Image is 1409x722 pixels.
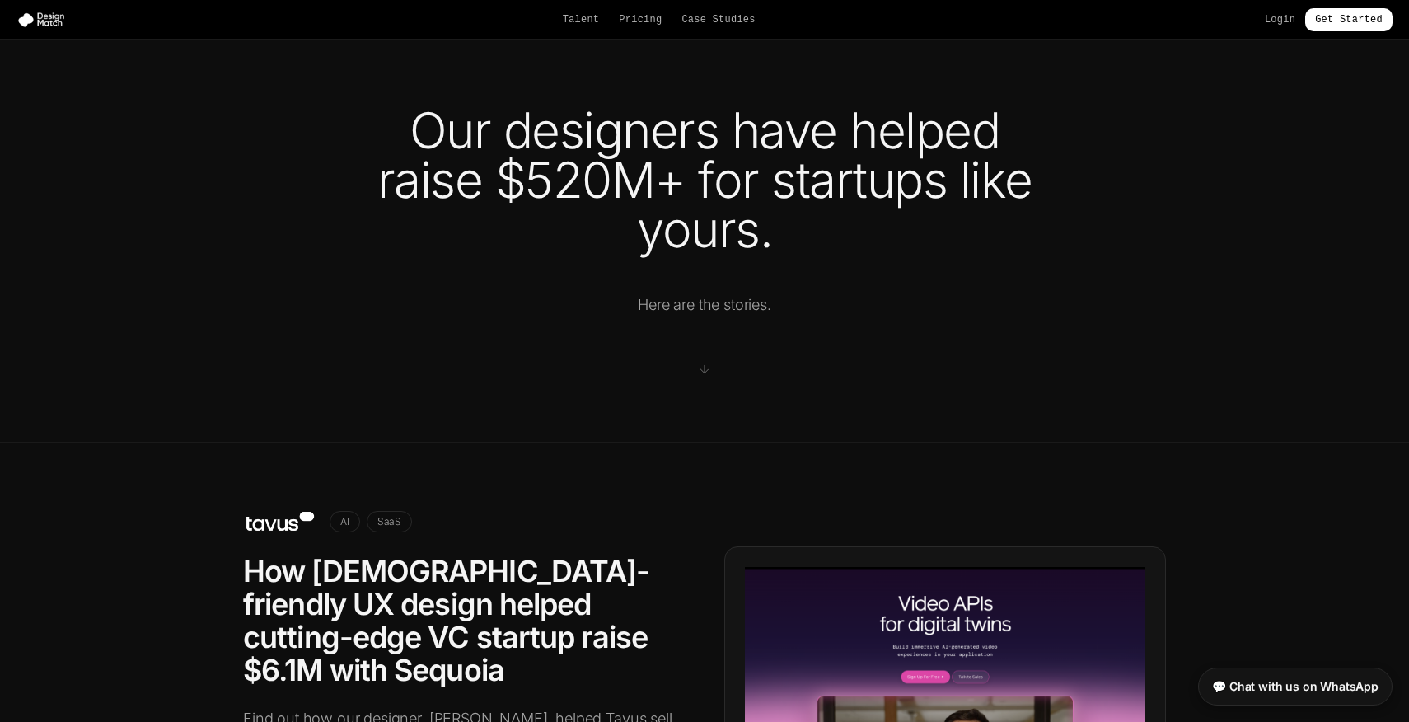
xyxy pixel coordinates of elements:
img: Tavus [243,509,316,535]
a: Login [1265,13,1295,26]
a: Case Studies [681,13,755,26]
span: AI [330,511,360,532]
p: Here are the stories. [638,293,771,316]
img: Design Match [16,12,73,28]
a: Talent [563,13,600,26]
h2: How [DEMOGRAPHIC_DATA]-friendly UX design helped cutting-edge VC startup raise $6.1M with Sequoia [243,555,685,687]
span: SaaS [367,511,412,532]
a: Pricing [619,13,662,26]
h1: Our designers have helped raise $520M+ for startups like yours. [335,105,1074,254]
a: Get Started [1305,8,1393,31]
a: 💬 Chat with us on WhatsApp [1198,668,1393,706]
